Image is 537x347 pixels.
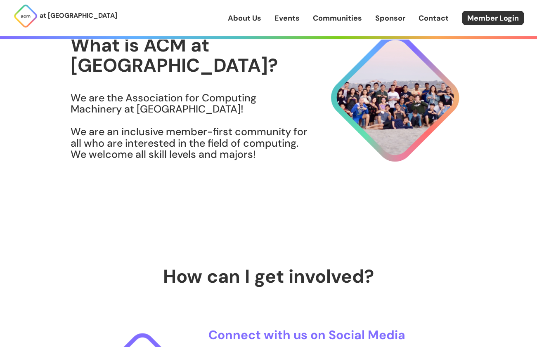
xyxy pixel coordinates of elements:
a: Sponsor [375,13,405,23]
a: Contact [419,13,449,23]
h3: Connect with us on Social Media [208,328,445,342]
img: About Hero Image [308,26,467,169]
a: Events [274,13,300,23]
h3: We are the Association for Computing Machinery at [GEOGRAPHIC_DATA]! We are an inclusive member-f... [71,92,308,160]
a: About Us [228,13,261,23]
a: Communities [313,13,362,23]
a: at [GEOGRAPHIC_DATA] [13,4,117,28]
img: ACM Logo [13,4,38,28]
h1: What is ACM at [GEOGRAPHIC_DATA]? [71,35,308,76]
a: Member Login [462,11,524,25]
h2: How can I get involved? [71,266,467,287]
p: at [GEOGRAPHIC_DATA] [40,10,117,21]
